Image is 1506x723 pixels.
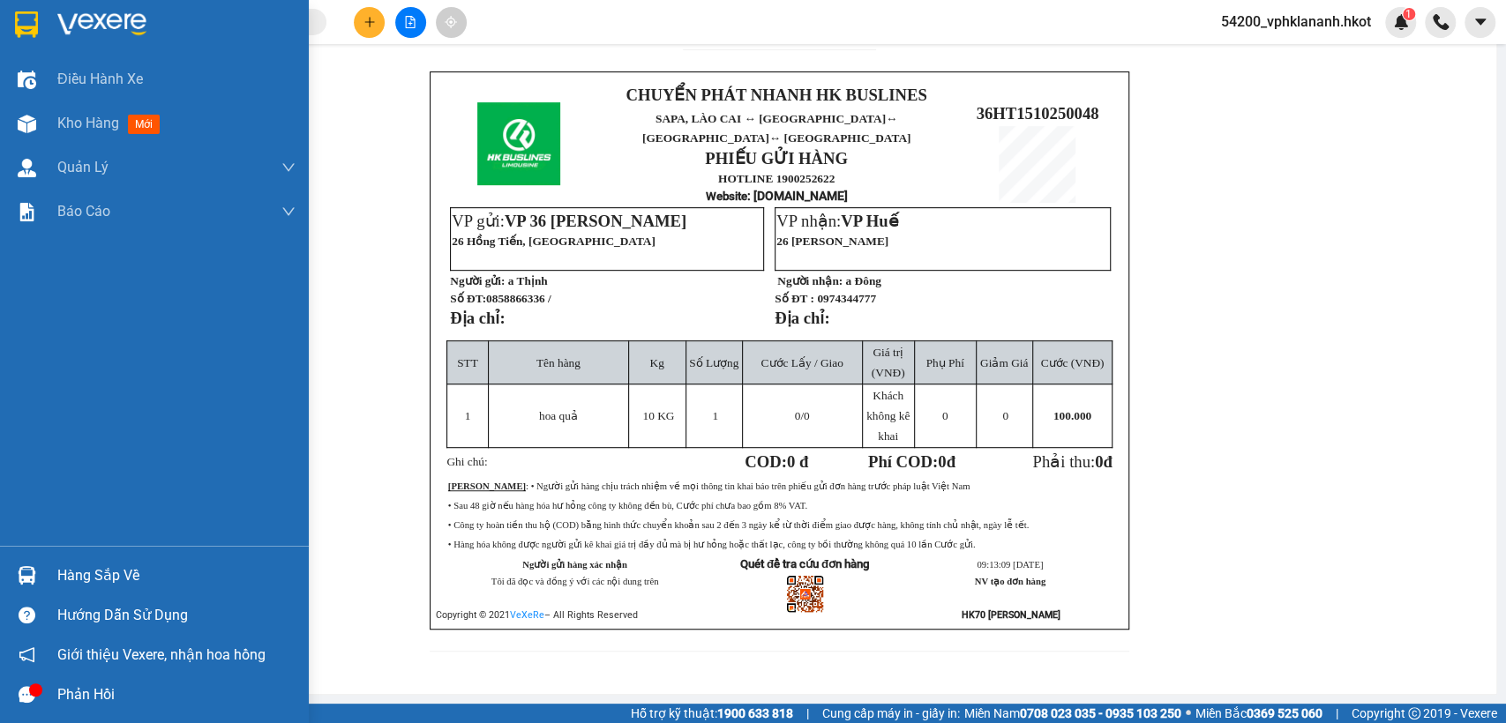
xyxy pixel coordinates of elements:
[148,127,271,145] span: 36HT1510250048
[57,682,296,708] div: Phản hồi
[486,292,551,305] span: 0858866336 /
[745,452,808,471] strong: COD:
[446,455,487,468] span: Ghi chú:
[8,75,146,130] span: SAPA, LÀO CAI ↔ [GEOGRAPHIC_DATA]
[57,644,266,666] span: Giới thiệu Vexere, nhận hoa hồng
[868,452,955,471] strong: Phí COD: đ
[404,16,416,28] span: file-add
[775,292,814,305] strong: Số ĐT :
[57,602,296,629] div: Hướng dẫn sử dụng
[19,686,35,703] span: message
[450,274,505,287] strong: Người gửi:
[626,86,926,104] strong: CHUYỂN PHÁT NHANH HK BUSLINES
[536,356,581,369] span: Tên hàng
[740,557,870,570] strong: Quét để tra cứu đơn hàng
[760,356,843,369] span: Cước Lấy / Giao
[477,102,560,185] img: logo
[539,409,578,422] span: hoa quả
[18,203,36,221] img: solution-icon
[1103,452,1112,471] span: đ
[777,274,843,287] strong: Người nhận:
[1186,710,1191,717] span: ⚪️
[1403,8,1415,20] sup: 1
[1032,452,1112,471] span: Phải thu:
[1040,356,1104,369] span: Cước (VNĐ)
[57,156,109,178] span: Quản Lý
[1053,409,1091,422] span: 100.000
[718,172,835,185] strong: HOTLINE 1900252622
[642,112,910,145] span: SAPA, LÀO CAI ↔ [GEOGRAPHIC_DATA]
[1095,452,1103,471] span: 0
[445,16,457,28] span: aim
[19,646,35,663] span: notification
[705,149,848,168] strong: PHIẾU GỬI HÀNG
[776,235,888,248] span: 26 [PERSON_NAME]
[706,189,848,203] strong: : [DOMAIN_NAME]
[1433,14,1449,30] img: phone-icon
[1472,14,1488,30] span: caret-down
[457,356,478,369] span: STT
[448,481,970,491] span: : • Người gửi hàng chịu trách nhiệm về mọi thông tin khai báo trên phiếu gửi đơn hàng trước pháp ...
[436,7,467,38] button: aim
[942,409,948,422] span: 0
[354,7,385,38] button: plus
[57,563,296,589] div: Hàng sắp về
[717,706,793,720] strong: 1900 633 818
[649,356,663,369] span: Kg
[977,560,1043,570] span: 09:13:09 [DATE]
[1336,704,1338,723] span: |
[689,356,738,369] span: Số Lượng
[436,609,638,621] span: Copyright © 2021 – All Rights Reserved
[14,103,147,130] span: ↔ [GEOGRAPHIC_DATA]
[8,89,146,130] span: ↔ [GEOGRAPHIC_DATA]
[57,200,110,222] span: Báo cáo
[631,704,793,723] span: Hỗ trợ kỹ thuật:
[962,609,1060,621] strong: HK70 [PERSON_NAME]
[18,566,36,585] img: warehouse-icon
[822,704,960,723] span: Cung cấp máy in - giấy in:
[938,452,946,471] span: 0
[19,607,35,623] span: question-circle
[925,356,963,369] span: Phụ Phí
[18,115,36,133] img: warehouse-icon
[872,346,905,379] span: Giá trị (VNĐ)
[1465,7,1495,38] button: caret-down
[510,609,544,621] a: VeXeRe
[980,356,1028,369] span: Giảm Giá
[1020,706,1181,720] strong: 0708 023 035 - 0935 103 250
[712,409,718,422] span: 1
[1002,409,1008,422] span: 0
[450,309,505,327] strong: Địa chỉ:
[1207,11,1385,33] span: 54200_vphklananh.hkot
[1247,706,1322,720] strong: 0369 525 060
[795,409,810,422] span: /0
[18,71,36,89] img: warehouse-icon
[17,14,138,71] strong: CHUYỂN PHÁT NHANH HK BUSLINES
[706,190,747,203] span: Website
[281,160,296,175] span: down
[795,409,801,422] span: 0
[363,16,376,28] span: plus
[866,389,910,443] span: Khách không kê khai
[845,274,880,287] span: a Đông
[817,292,876,305] span: 0974344777
[281,205,296,219] span: down
[976,104,1098,123] span: 36HT1510250048
[787,452,808,471] span: 0 đ
[508,274,548,287] span: a Thịnh
[1393,14,1409,30] img: icon-new-feature
[769,131,911,145] span: ↔ [GEOGRAPHIC_DATA]
[1408,707,1420,719] span: copyright
[448,481,526,491] strong: [PERSON_NAME]
[15,11,38,38] img: logo-vxr
[642,112,910,145] span: ↔ [GEOGRAPHIC_DATA]
[395,7,426,38] button: file-add
[465,409,471,422] span: 1
[841,212,898,230] span: VP Huế
[1405,8,1412,20] span: 1
[776,212,898,230] span: VP nhận:
[964,704,1181,723] span: Miền Nam
[448,520,1029,530] span: • Công ty hoàn tiền thu hộ (COD) bằng hình thức chuyển khoản sau 2 đến 3 ngày kể từ thời điểm gia...
[450,292,551,305] strong: Số ĐT:
[806,704,809,723] span: |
